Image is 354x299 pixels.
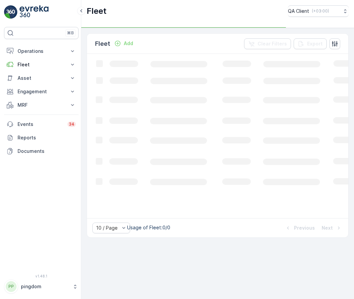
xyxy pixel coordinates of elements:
[322,225,333,231] p: Next
[127,224,170,231] p: Usage of Fleet : 0/0
[4,131,79,144] a: Reports
[21,283,69,290] p: pingdom
[244,38,291,49] button: Clear Filters
[288,5,349,17] button: QA Client(+03:00)
[18,75,65,81] p: Asset
[294,225,315,231] p: Previous
[87,6,107,16] p: Fleet
[18,102,65,108] p: MRF
[284,224,316,232] button: Previous
[6,281,17,292] div: PP
[4,85,79,98] button: Engagement
[258,40,287,47] p: Clear Filters
[4,279,79,294] button: PPpingdom
[4,71,79,85] button: Asset
[18,88,65,95] p: Engagement
[124,40,133,47] p: Add
[18,48,65,55] p: Operations
[288,8,309,14] p: QA Client
[4,118,79,131] a: Events34
[294,38,327,49] button: Export
[4,144,79,158] a: Documents
[112,39,136,47] button: Add
[321,224,343,232] button: Next
[307,40,323,47] p: Export
[20,5,49,19] img: logo_light-DOdMpM7g.png
[18,134,76,141] p: Reports
[18,148,76,155] p: Documents
[4,274,79,278] span: v 1.48.1
[4,98,79,112] button: MRF
[4,5,18,19] img: logo
[4,44,79,58] button: Operations
[18,61,65,68] p: Fleet
[312,8,329,14] p: ( +03:00 )
[95,39,110,48] p: Fleet
[69,122,75,127] p: 34
[67,30,74,36] p: ⌘B
[4,58,79,71] button: Fleet
[18,121,63,128] p: Events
